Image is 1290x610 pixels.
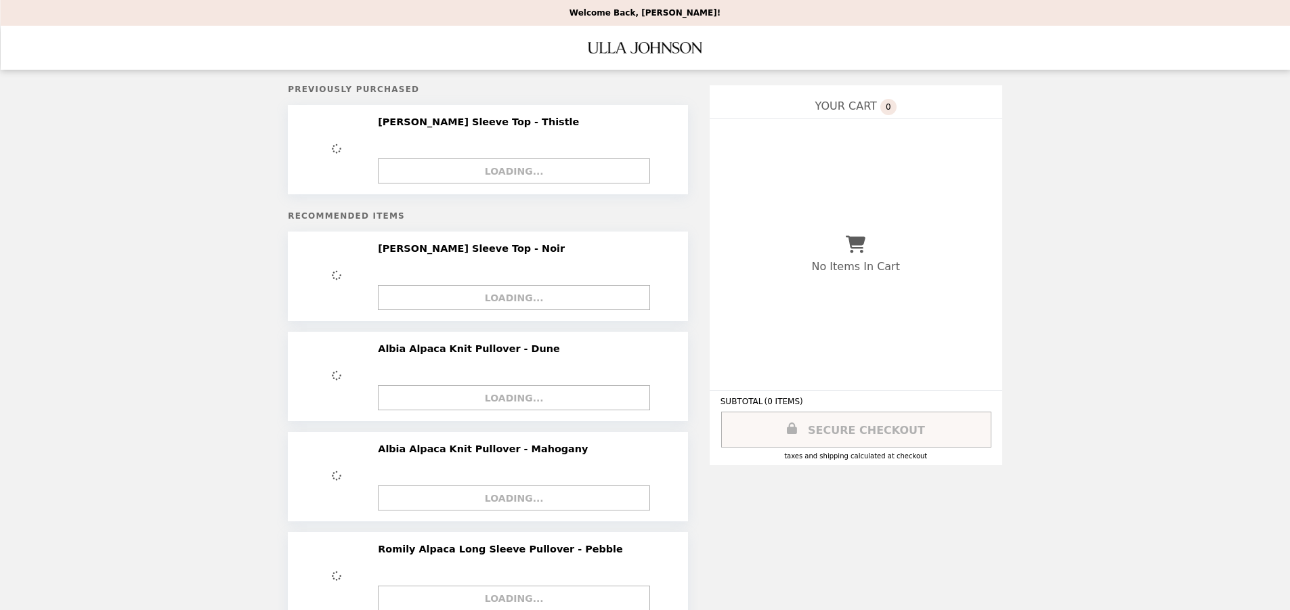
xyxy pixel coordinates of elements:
[378,343,565,355] h2: Albia Alpaca Knit Pullover - Dune
[880,99,897,115] span: 0
[378,242,570,255] h2: [PERSON_NAME] Sleeve Top - Noir
[588,34,702,62] img: Brand Logo
[378,443,593,455] h2: Albia Alpaca Knit Pullover - Mahogany
[815,100,877,112] span: YOUR CART
[378,116,584,128] h2: [PERSON_NAME] Sleeve Top - Thistle
[764,397,802,406] span: ( 0 ITEMS )
[721,397,765,406] span: SUBTOTAL
[378,543,628,555] h2: Romily Alpaca Long Sleeve Pullover - Pebble
[569,8,721,18] p: Welcome Back, [PERSON_NAME]!
[288,85,687,94] h5: Previously Purchased
[721,452,991,460] div: Taxes and Shipping calculated at checkout
[288,211,687,221] h5: Recommended Items
[812,260,900,273] p: No Items In Cart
